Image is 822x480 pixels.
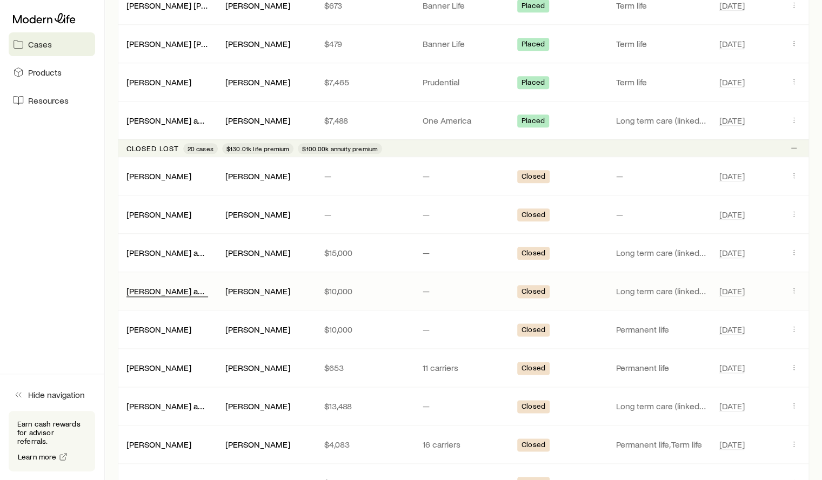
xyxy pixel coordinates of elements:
[719,401,744,411] span: [DATE]
[324,38,405,49] p: $479
[324,286,405,296] p: $10,000
[225,38,290,50] div: [PERSON_NAME]
[225,247,290,259] div: [PERSON_NAME]
[719,77,744,87] span: [DATE]
[324,209,405,220] p: —
[522,116,545,127] span: Placed
[616,324,706,335] p: Permanent life
[423,401,504,411] p: —
[126,115,275,125] a: [PERSON_NAME] and [PERSON_NAME]
[302,144,378,153] span: $100.00k annuity premium
[126,77,191,88] div: [PERSON_NAME]
[616,286,706,296] p: Long term care (linked benefit)
[324,362,405,373] p: $653
[225,77,290,88] div: [PERSON_NAME]
[226,144,289,153] span: $130.01k life premium
[423,286,504,296] p: —
[28,389,85,400] span: Hide navigation
[28,39,52,50] span: Cases
[616,38,706,49] p: Term life
[423,324,504,335] p: —
[126,209,191,220] div: [PERSON_NAME]
[324,324,405,335] p: $10,000
[324,401,405,411] p: $13,488
[616,171,706,181] p: —
[423,77,504,87] p: Prudential
[423,209,504,220] p: —
[126,171,191,181] a: [PERSON_NAME]
[225,171,290,182] div: [PERSON_NAME]
[225,115,290,126] div: [PERSON_NAME]
[719,439,744,450] span: [DATE]
[126,247,208,259] div: [PERSON_NAME] and [PERSON_NAME]
[126,115,208,126] div: [PERSON_NAME] and [PERSON_NAME]
[126,439,191,449] a: [PERSON_NAME]
[28,95,69,106] span: Resources
[522,39,545,51] span: Placed
[522,440,545,451] span: Closed
[719,286,744,296] span: [DATE]
[126,144,179,153] p: Closed lost
[126,209,191,219] a: [PERSON_NAME]
[616,439,706,450] p: Permanent life, Term life
[126,324,191,334] a: [PERSON_NAME]
[9,411,95,471] div: Earn cash rewards for advisor referrals.Learn more
[126,77,191,87] a: [PERSON_NAME]
[126,324,191,335] div: [PERSON_NAME]
[522,325,545,336] span: Closed
[719,171,744,181] span: [DATE]
[616,115,706,126] p: Long term care (linked benefit)
[18,453,57,461] span: Learn more
[9,60,95,84] a: Products
[126,286,208,297] div: [PERSON_NAME] and [PERSON_NAME]
[719,247,744,258] span: [DATE]
[616,247,706,258] p: Long term care (linked benefit)
[126,38,208,50] div: [PERSON_NAME] [PERSON_NAME]
[126,171,191,182] div: [PERSON_NAME]
[28,67,62,78] span: Products
[126,362,191,374] div: [PERSON_NAME]
[324,247,405,258] p: $15,000
[225,286,290,297] div: [PERSON_NAME]
[616,77,706,87] p: Term life
[324,77,405,87] p: $7,465
[225,324,290,335] div: [PERSON_NAME]
[719,362,744,373] span: [DATE]
[522,287,545,298] span: Closed
[423,115,504,126] p: One America
[616,209,706,220] p: —
[126,38,258,49] a: [PERSON_NAME] [PERSON_NAME]
[522,210,545,221] span: Closed
[188,144,213,153] span: 20 cases
[324,439,405,450] p: $4,083
[126,247,275,258] a: [PERSON_NAME] and [PERSON_NAME]
[126,401,275,411] a: [PERSON_NAME] and [PERSON_NAME]
[324,171,405,181] p: —
[17,420,86,445] p: Earn cash rewards for advisor referrals.
[324,115,405,126] p: $7,488
[9,89,95,112] a: Resources
[9,383,95,407] button: Hide navigation
[9,32,95,56] a: Cases
[126,439,191,450] div: [PERSON_NAME]
[616,362,706,373] p: Permanent life
[126,286,275,296] a: [PERSON_NAME] and [PERSON_NAME]
[719,209,744,220] span: [DATE]
[423,439,504,450] p: 16 carriers
[719,38,744,49] span: [DATE]
[522,248,545,260] span: Closed
[522,363,545,375] span: Closed
[126,362,191,373] a: [PERSON_NAME]
[522,402,545,413] span: Closed
[423,38,504,49] p: Banner Life
[126,401,208,412] div: [PERSON_NAME] and [PERSON_NAME]
[225,439,290,450] div: [PERSON_NAME]
[423,247,504,258] p: —
[522,172,545,183] span: Closed
[225,362,290,374] div: [PERSON_NAME]
[423,362,504,373] p: 11 carriers
[719,324,744,335] span: [DATE]
[522,78,545,89] span: Placed
[225,401,290,412] div: [PERSON_NAME]
[225,209,290,220] div: [PERSON_NAME]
